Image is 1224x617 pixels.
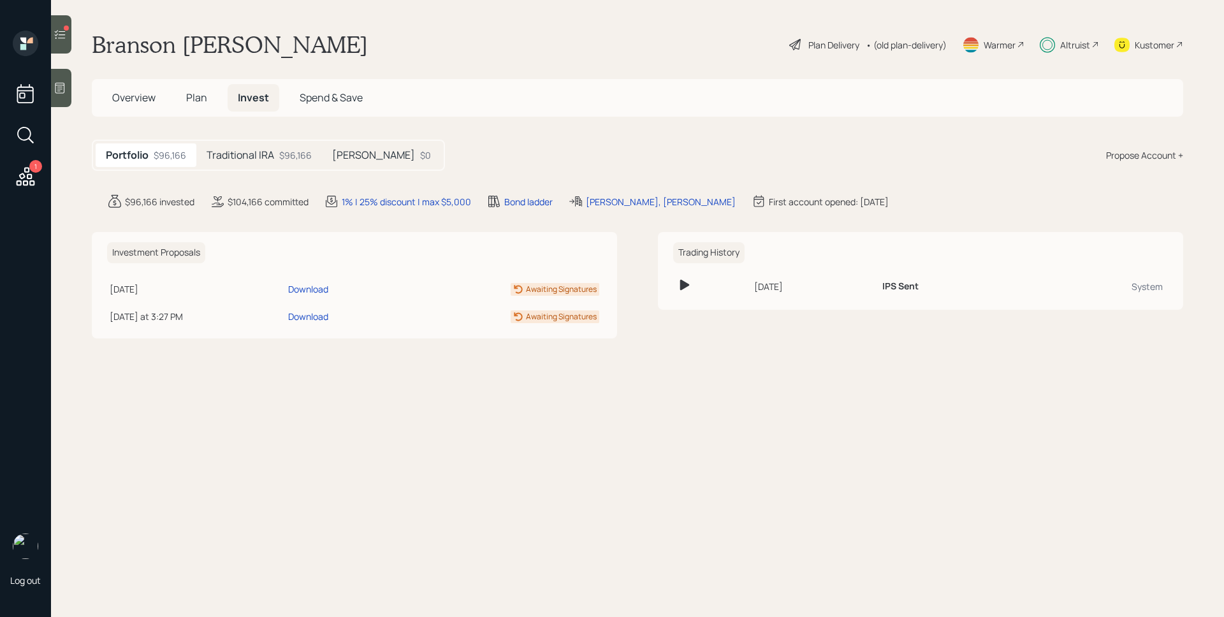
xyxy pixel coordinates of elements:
[754,280,872,293] div: [DATE]
[92,31,368,59] h1: Branson [PERSON_NAME]
[107,242,205,263] h6: Investment Proposals
[10,574,41,586] div: Log out
[154,149,186,162] div: $96,166
[984,38,1016,52] div: Warmer
[586,195,736,208] div: [PERSON_NAME], [PERSON_NAME]
[29,160,42,173] div: 1
[673,242,745,263] h6: Trading History
[1135,38,1174,52] div: Kustomer
[112,91,156,105] span: Overview
[882,281,919,292] h6: IPS Sent
[504,195,553,208] div: Bond ladder
[526,284,597,295] div: Awaiting Signatures
[13,534,38,559] img: james-distasi-headshot.png
[279,149,312,162] div: $96,166
[110,282,283,296] div: [DATE]
[186,91,207,105] span: Plan
[125,195,194,208] div: $96,166 invested
[207,149,274,161] h5: Traditional IRA
[300,91,363,105] span: Spend & Save
[228,195,309,208] div: $104,166 committed
[110,310,283,323] div: [DATE] at 3:27 PM
[342,195,471,208] div: 1% | 25% discount | max $5,000
[238,91,269,105] span: Invest
[1036,280,1163,293] div: System
[1060,38,1090,52] div: Altruist
[1106,149,1183,162] div: Propose Account +
[769,195,889,208] div: First account opened: [DATE]
[526,311,597,323] div: Awaiting Signatures
[288,310,328,323] div: Download
[288,282,328,296] div: Download
[106,149,149,161] h5: Portfolio
[332,149,415,161] h5: [PERSON_NAME]
[808,38,859,52] div: Plan Delivery
[420,149,431,162] div: $0
[866,38,947,52] div: • (old plan-delivery)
